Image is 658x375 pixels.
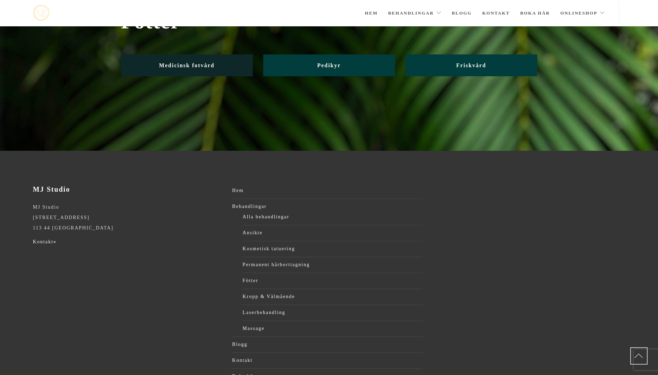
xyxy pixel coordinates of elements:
a: Kontakt [482,1,510,25]
span: Pedikyr [317,62,341,68]
a: Kontakt» [33,239,57,244]
a: Medicinsk fotvård [121,54,253,76]
a: Kontakt [232,355,422,366]
a: Laserbehandling [242,307,422,318]
a: Friskvård [405,54,537,76]
a: Massage [242,323,422,334]
a: Kosmetisk tatuering [242,244,422,254]
a: Behandlingar [388,1,442,25]
a: Boka här [520,1,550,25]
p: MJ Studio [STREET_ADDRESS] 113 44 [GEOGRAPHIC_DATA] [33,202,223,233]
img: mjstudio [33,5,49,21]
a: Blogg [452,1,472,25]
a: Blogg [232,339,422,350]
span: Friskvård [456,62,486,68]
a: Pedikyr [263,54,395,76]
h3: MJ Studio [33,185,223,193]
a: Behandlingar [232,201,422,212]
a: Kropp & Välmående [242,291,422,302]
a: mjstudio mjstudio mjstudio [33,5,49,21]
a: Onlineshop [560,1,605,25]
a: Permanent hårborttagning [242,260,422,270]
a: Ansikte [242,228,422,238]
a: Alla behandlingar [242,212,422,222]
span: Medicinsk fotvård [159,62,215,68]
a: Hem [232,185,422,196]
strong: » [53,239,57,244]
a: Fötter [242,276,422,286]
a: Hem [365,1,378,25]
